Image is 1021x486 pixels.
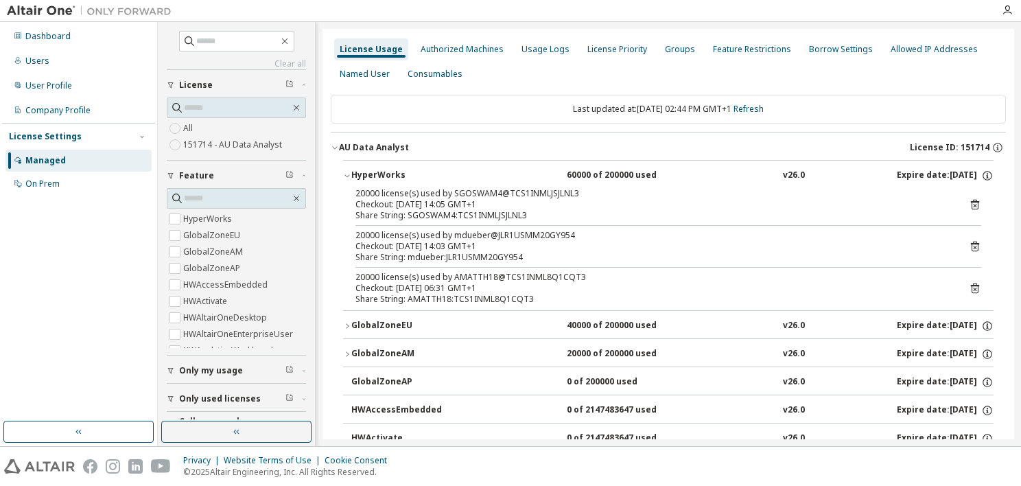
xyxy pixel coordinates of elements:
[183,310,270,326] label: HWAltairOneDesktop
[351,320,475,332] div: GlobalZoneEU
[567,404,690,417] div: 0 of 2147483647 used
[167,384,306,414] button: Only used licenses
[355,283,948,294] div: Checkout: [DATE] 06:31 GMT+1
[25,31,71,42] div: Dashboard
[331,95,1006,124] div: Last updated at: [DATE] 02:44 PM GMT+1
[783,404,805,417] div: v26.0
[285,170,294,181] span: Clear filter
[897,170,994,182] div: Expire date: [DATE]
[183,326,296,343] label: HWAltairOneEnterpriseUser
[183,120,196,137] label: All
[183,293,230,310] label: HWActivate
[224,455,325,466] div: Website Terms of Use
[183,343,279,359] label: HWAnalyticsWorkbench
[83,459,97,474] img: facebook.svg
[783,432,805,445] div: v26.0
[183,455,224,466] div: Privacy
[351,395,994,426] button: HWAccessEmbedded0 of 2147483647 usedv26.0Expire date:[DATE]
[25,80,72,91] div: User Profile
[343,161,994,191] button: HyperWorks60000 of 200000 usedv26.0Expire date:[DATE]
[351,404,475,417] div: HWAccessEmbedded
[355,199,948,210] div: Checkout: [DATE] 14:05 GMT+1
[783,170,805,182] div: v26.0
[567,376,690,389] div: 0 of 200000 used
[351,424,994,454] button: HWActivate0 of 2147483647 usedv26.0Expire date:[DATE]
[4,459,75,474] img: altair_logo.svg
[183,137,285,153] label: 151714 - AU Data Analyst
[128,459,143,474] img: linkedin.svg
[355,241,948,252] div: Checkout: [DATE] 14:03 GMT+1
[567,170,690,182] div: 60000 of 200000 used
[809,44,873,55] div: Borrow Settings
[285,365,294,376] span: Clear filter
[183,244,246,260] label: GlobalZoneAM
[897,348,994,360] div: Expire date: [DATE]
[351,367,994,397] button: GlobalZoneAP0 of 200000 usedv26.0Expire date:[DATE]
[106,459,120,474] img: instagram.svg
[179,80,213,91] span: License
[183,260,243,277] label: GlobalZoneAP
[167,161,306,191] button: Feature
[25,105,91,116] div: Company Profile
[179,365,243,376] span: Only my usage
[355,210,948,221] div: Share String: SGOSWAM4:TCS1INMLJSJLNL3
[897,404,994,417] div: Expire date: [DATE]
[183,277,270,293] label: HWAccessEmbedded
[355,230,948,241] div: 20000 license(s) used by mdueber@JLR1USMM20GY954
[285,393,294,404] span: Clear filter
[151,459,171,474] img: youtube.svg
[355,272,948,283] div: 20000 license(s) used by AMATTH18@TCS1INML8Q1CQT3
[521,44,570,55] div: Usage Logs
[351,432,475,445] div: HWActivate
[183,227,243,244] label: GlobalZoneEU
[25,178,60,189] div: On Prem
[340,69,390,80] div: Named User
[331,132,1006,163] button: AU Data AnalystLicense ID: 151714
[351,170,475,182] div: HyperWorks
[897,376,994,389] div: Expire date: [DATE]
[587,44,647,55] div: License Priority
[567,432,690,445] div: 0 of 2147483647 used
[167,356,306,386] button: Only my usage
[339,142,409,153] div: AU Data Analyst
[783,348,805,360] div: v26.0
[783,320,805,332] div: v26.0
[355,188,948,199] div: 20000 license(s) used by SGOSWAM4@TCS1INMLJSJLNL3
[734,103,764,115] a: Refresh
[408,69,462,80] div: Consumables
[340,44,403,55] div: License Usage
[183,211,235,227] label: HyperWorks
[910,142,989,153] span: License ID: 151714
[567,320,690,332] div: 40000 of 200000 used
[7,4,178,18] img: Altair One
[9,131,82,142] div: License Settings
[355,294,948,305] div: Share String: AMATTH18:TCS1INML8Q1CQT3
[325,455,395,466] div: Cookie Consent
[351,348,475,360] div: GlobalZoneAM
[285,80,294,91] span: Clear filter
[343,311,994,341] button: GlobalZoneEU40000 of 200000 usedv26.0Expire date:[DATE]
[167,58,306,69] a: Clear all
[665,44,695,55] div: Groups
[179,416,285,438] span: Collapse on share string
[167,70,306,100] button: License
[179,393,261,404] span: Only used licenses
[25,155,66,166] div: Managed
[891,44,978,55] div: Allowed IP Addresses
[421,44,504,55] div: Authorized Machines
[567,348,690,360] div: 20000 of 200000 used
[351,376,475,389] div: GlobalZoneAP
[355,252,948,263] div: Share String: mdueber:JLR1USMM20GY954
[183,466,395,478] p: © 2025 Altair Engineering, Inc. All Rights Reserved.
[783,376,805,389] div: v26.0
[25,56,49,67] div: Users
[897,320,994,332] div: Expire date: [DATE]
[897,432,994,445] div: Expire date: [DATE]
[179,170,214,181] span: Feature
[343,339,994,369] button: GlobalZoneAM20000 of 200000 usedv26.0Expire date:[DATE]
[713,44,791,55] div: Feature Restrictions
